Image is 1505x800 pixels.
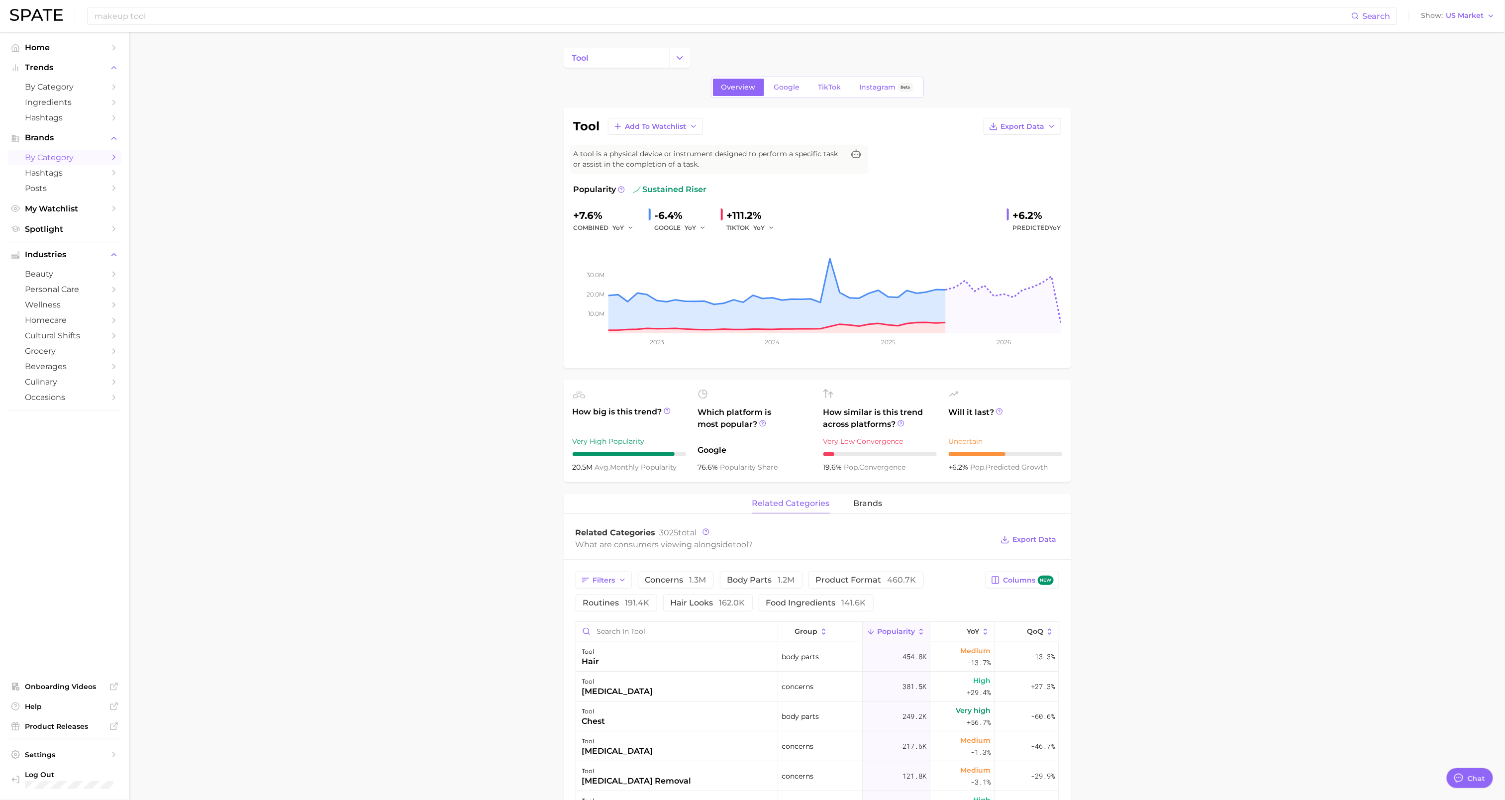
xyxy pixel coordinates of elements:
span: How big is this trend? [573,406,686,430]
span: 141.6k [842,598,866,607]
div: [MEDICAL_DATA] removal [582,775,692,787]
tspan: 2025 [881,338,896,346]
span: beverages [25,362,104,371]
span: 20.5m [573,463,595,472]
span: 162.0k [719,598,745,607]
span: Industries [25,250,104,259]
span: concerns [782,770,813,782]
span: Which platform is most popular? [698,406,811,439]
span: -1.3% [971,746,991,758]
span: 217.6k [903,740,926,752]
button: Columnsnew [986,572,1059,589]
span: Product Releases [25,722,104,731]
span: 1.3m [690,575,706,585]
span: 1.2m [778,575,795,585]
span: Popularity [877,627,915,635]
div: -6.4% [655,207,713,223]
span: personal care [25,285,104,294]
a: Log out. Currently logged in with e-mail lynne.stewart@mpgllc.com. [8,767,121,792]
div: TIKTOK [727,222,782,234]
span: Beta [901,83,910,92]
button: Change Category [669,48,691,68]
div: What are consumers viewing alongside ? [576,538,994,551]
span: Log Out [25,770,120,779]
button: QoQ [995,622,1058,641]
button: YoY [613,222,634,234]
span: tool [733,540,749,549]
span: cultural shifts [25,331,104,340]
span: Search [1362,11,1391,21]
div: chest [582,715,605,727]
span: Medium [960,734,991,746]
abbr: average [595,463,610,472]
span: -46.7% [1031,740,1055,752]
span: tool [572,53,589,63]
a: Google [766,79,808,96]
button: YoY [930,622,995,641]
span: hair looks [671,599,745,607]
a: tool [564,48,669,68]
span: convergence [844,463,906,472]
span: grocery [25,346,104,356]
img: SPATE [10,9,63,21]
a: Onboarding Videos [8,679,121,694]
button: Export Data [998,533,1059,547]
span: Very high [956,704,991,716]
a: by Category [8,150,121,165]
button: YoY [685,222,706,234]
span: Ingredients [25,98,104,107]
span: concerns [645,576,706,584]
button: toolchestbody parts249.2kVery high+56.7%-60.6% [576,701,1059,731]
span: Predicted [1013,222,1061,234]
div: [MEDICAL_DATA] [582,745,653,757]
span: by Category [25,153,104,162]
a: Hashtags [8,165,121,181]
span: 454.8k [903,651,926,663]
span: body parts [782,710,819,722]
div: tool [582,705,605,717]
span: culinary [25,377,104,387]
a: grocery [8,343,121,359]
span: +29.4% [967,687,991,699]
span: 19.6% [823,463,844,472]
span: Trends [25,63,104,72]
span: concerns [782,681,813,693]
span: Help [25,702,104,711]
span: wellness [25,300,104,309]
a: beverages [8,359,121,374]
span: predicted growth [971,463,1048,472]
a: InstagramBeta [851,79,922,96]
span: popularity share [720,463,778,472]
div: tool [582,765,692,777]
a: Home [8,40,121,55]
span: homecare [25,315,104,325]
span: food ingredients [766,599,866,607]
span: -29.9% [1031,770,1055,782]
div: tool [582,646,600,658]
span: related categories [752,499,830,508]
a: TikTok [810,79,850,96]
span: High [973,675,991,687]
span: 249.2k [903,710,926,722]
tspan: 2026 [997,338,1011,346]
span: My Watchlist [25,204,104,213]
span: 121.8k [903,770,926,782]
span: Onboarding Videos [25,682,104,691]
button: Industries [8,247,121,262]
a: culinary [8,374,121,390]
span: 191.4k [625,598,650,607]
a: cultural shifts [8,328,121,343]
span: -13.7% [967,657,991,669]
span: total [660,528,697,537]
div: [MEDICAL_DATA] [582,686,653,698]
tspan: 2023 [649,338,664,346]
div: 9 / 10 [573,452,686,456]
input: Search in tool [576,622,778,641]
span: Overview [721,83,756,92]
div: +7.6% [574,207,641,223]
div: hair [582,656,600,668]
button: Filters [576,572,632,589]
span: Posts [25,184,104,193]
span: 3025 [660,528,679,537]
button: tool[MEDICAL_DATA]concerns381.5kHigh+29.4%+27.3% [576,672,1059,701]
